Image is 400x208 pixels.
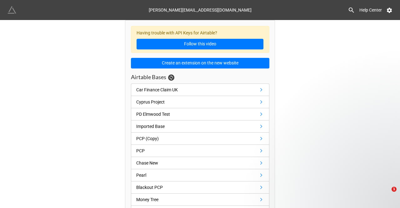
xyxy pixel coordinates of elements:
a: Chase New [131,157,269,169]
button: Create an extension on the new website [131,58,269,68]
div: PCP (Copy) [136,135,159,142]
iframe: Intercom notifications message [275,147,400,191]
a: Cyprus Project [131,96,269,108]
span: 1 [392,187,397,192]
div: Chase New [136,160,158,166]
a: PD Elmwood Test [131,108,269,120]
h3: Airtable Bases [131,74,166,81]
iframe: Intercom live chat [379,187,394,202]
a: Follow this video [137,39,263,49]
div: Money Tree [136,196,158,203]
a: Car Finance Claim UK [131,84,269,96]
div: Pearl [136,172,146,179]
a: Imported Base [131,120,269,133]
div: Blackout PCP [136,184,163,191]
a: Blackout PCP [131,181,269,194]
a: Help Center [355,4,386,16]
a: Pearl [131,169,269,181]
div: Cyprus Project [136,99,165,105]
a: PCP (Copy) [131,133,269,145]
div: Having trouble with API Keys for Airtable? [131,26,269,53]
div: PCP [136,147,145,154]
div: Imported Base [136,123,165,130]
a: Sync Base Structure [168,74,174,81]
img: miniextensions-icon.73ae0678.png [7,6,16,14]
div: [PERSON_NAME][EMAIL_ADDRESS][DOMAIN_NAME] [149,4,252,16]
div: Car Finance Claim UK [136,86,178,93]
div: PD Elmwood Test [136,111,170,118]
a: PCP [131,145,269,157]
a: Money Tree [131,194,269,206]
